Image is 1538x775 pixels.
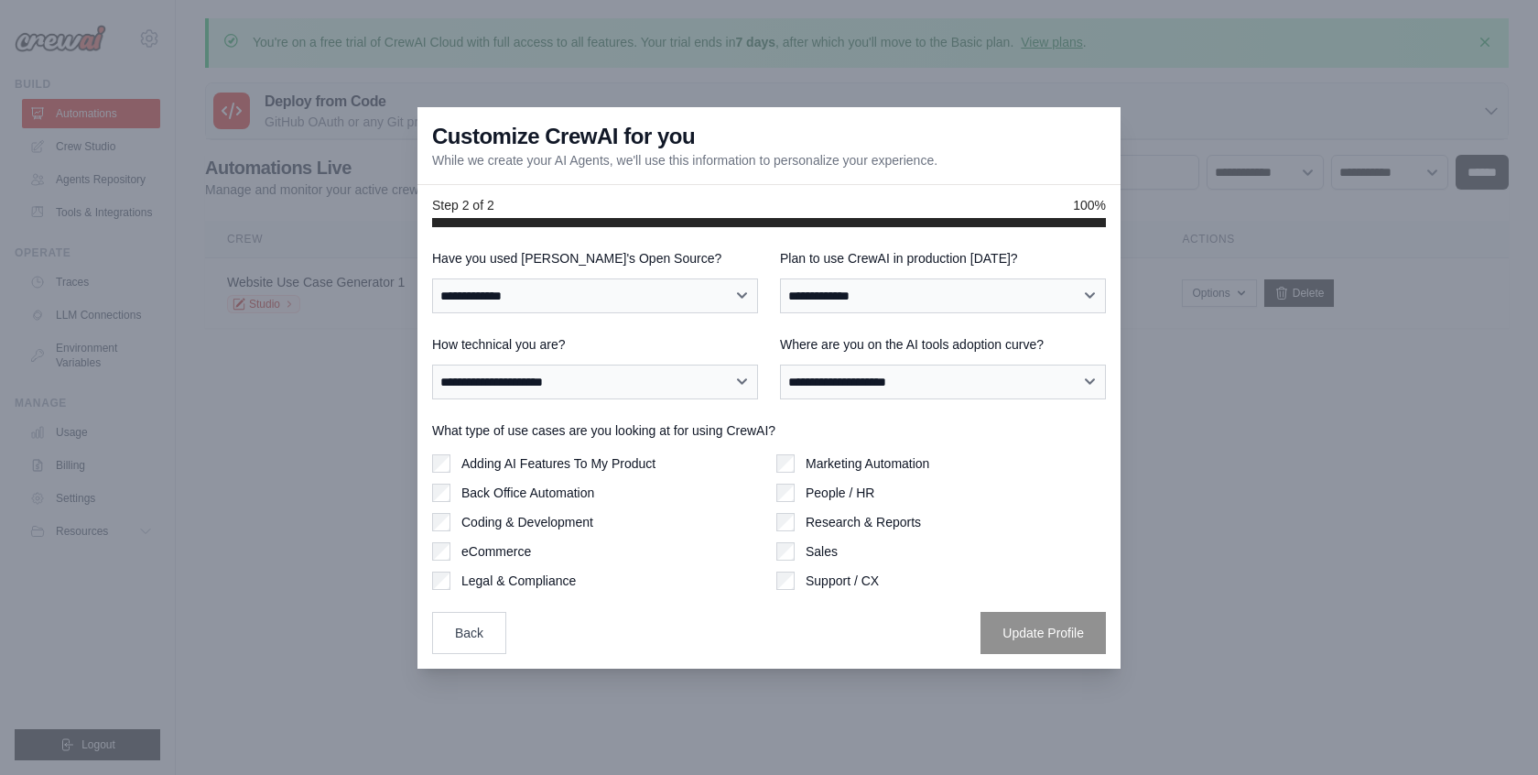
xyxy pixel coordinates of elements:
[1073,196,1106,214] span: 100%
[432,122,695,151] h3: Customize CrewAI for you
[806,454,929,473] label: Marketing Automation
[1446,687,1538,775] iframe: Chat Widget
[806,484,874,502] label: People / HR
[461,572,576,590] label: Legal & Compliance
[461,484,594,502] label: Back Office Automation
[780,249,1106,267] label: Plan to use CrewAI in production [DATE]?
[806,513,921,531] label: Research & Reports
[461,454,655,473] label: Adding AI Features To My Product
[432,151,937,169] p: While we create your AI Agents, we'll use this information to personalize your experience.
[432,335,758,354] label: How technical you are?
[780,335,1106,354] label: Where are you on the AI tools adoption curve?
[432,249,758,267] label: Have you used [PERSON_NAME]'s Open Source?
[461,513,593,531] label: Coding & Development
[432,612,506,654] button: Back
[432,421,1106,440] label: What type of use cases are you looking at for using CrewAI?
[806,572,879,590] label: Support / CX
[980,612,1106,654] button: Update Profile
[806,542,838,561] label: Sales
[461,542,531,561] label: eCommerce
[432,196,494,214] span: Step 2 of 2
